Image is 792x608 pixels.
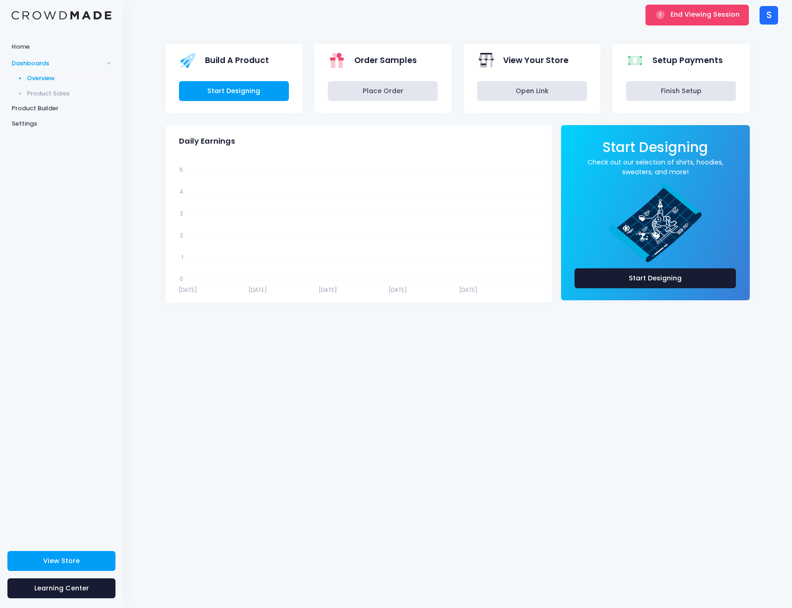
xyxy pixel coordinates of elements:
span: Learning Center [34,583,89,593]
span: Setup Payments [652,54,723,66]
span: Start Designing [602,138,708,157]
span: View Your Store [503,54,568,66]
span: End Viewing Session [671,10,740,19]
a: Start Designing [179,81,289,101]
a: Check out our selection of shirts, hoodies, sweaters, and more! [575,158,736,177]
span: Settings [12,119,111,128]
tspan: 5 [179,166,183,174]
span: Overview [27,74,112,83]
span: Product Sales [27,89,112,98]
a: Place Order [328,81,438,101]
a: Finish Setup [626,81,736,101]
tspan: [DATE] [178,286,197,294]
a: View Store [7,551,115,571]
img: Logo [12,11,111,20]
a: Start Designing [575,268,736,288]
tspan: 4 [179,188,183,196]
tspan: [DATE] [459,286,478,294]
span: Home [12,42,111,51]
tspan: [DATE] [248,286,267,294]
tspan: 2 [179,231,183,239]
tspan: 3 [179,209,183,217]
div: S [760,6,778,25]
tspan: 0 [179,275,183,283]
span: Dashboards [12,59,103,68]
a: Open Link [477,81,587,101]
span: Order Samples [354,54,417,66]
span: Product Builder [12,104,111,113]
span: Build A Product [205,54,269,66]
tspan: [DATE] [389,286,407,294]
span: Daily Earnings [179,137,235,146]
a: Start Designing [602,146,708,154]
span: View Store [43,556,80,565]
tspan: 1 [181,253,183,261]
tspan: [DATE] [319,286,337,294]
button: End Viewing Session [645,5,749,25]
a: Learning Center [7,578,115,598]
